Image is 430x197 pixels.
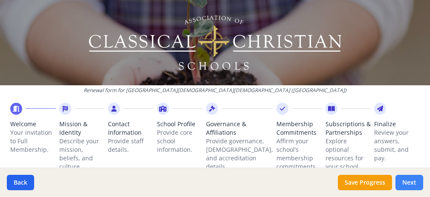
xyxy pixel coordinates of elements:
[374,120,420,128] span: Finalize
[10,128,56,154] p: Your invitation to Full Membership.
[59,120,105,137] span: Mission & Identity
[157,120,203,128] span: School Profile
[325,120,371,137] span: Subscriptions & Partnerships
[276,137,322,171] p: Affirm your school’s membership commitments.
[206,137,273,171] p: Provide governance, [DEMOGRAPHIC_DATA], and accreditation details.
[157,128,203,154] p: Provide core school information.
[59,137,105,171] p: Describe your mission, beliefs, and culture.
[338,175,392,190] button: Save Progress
[206,120,273,137] span: Governance & Affiliations
[276,120,322,137] span: Membership Commitments
[108,137,154,154] p: Provide staff details.
[325,137,371,171] p: Explore optional resources for your school.
[10,120,56,128] span: Welcome
[108,120,154,137] span: Contact Information
[374,128,420,162] p: Review your answers, submit, and pay.
[395,175,423,190] button: Next
[7,175,34,190] button: Back
[87,13,343,72] img: Logo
